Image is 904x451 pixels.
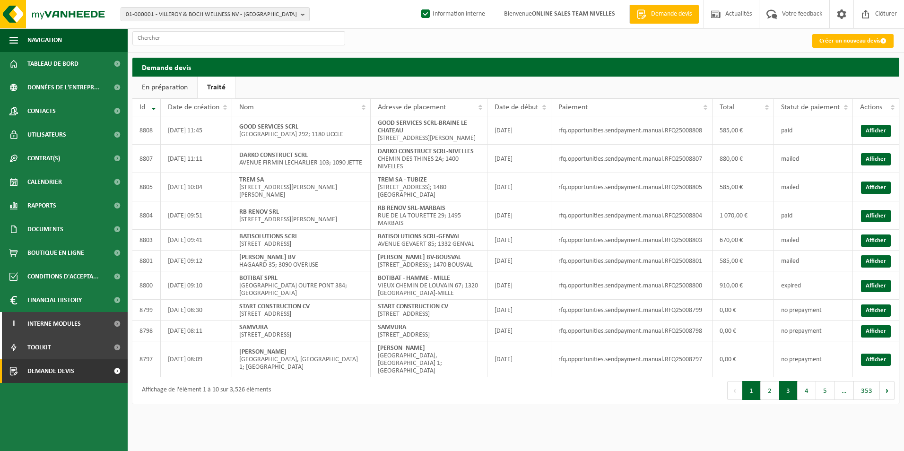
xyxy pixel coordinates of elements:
[713,251,774,271] td: 585,00 €
[27,265,99,288] span: Conditions d'accepta...
[551,271,713,300] td: rfq.opportunities.sendpayment.manual.RFQ25008800
[551,201,713,230] td: rfq.opportunities.sendpayment.manual.RFQ25008804
[161,321,232,341] td: [DATE] 08:11
[487,230,551,251] td: [DATE]
[742,381,761,400] button: 1
[861,280,891,292] a: Afficher
[378,104,446,111] span: Adresse de placement
[551,321,713,341] td: rfq.opportunities.sendpayment.manual.RFQ25008798
[781,156,799,163] span: mailed
[239,303,310,310] strong: START CONSTRUCTION CV
[27,147,60,170] span: Contrat(s)
[161,341,232,377] td: [DATE] 08:09
[487,145,551,173] td: [DATE]
[371,116,487,145] td: [STREET_ADDRESS][PERSON_NAME]
[861,182,891,194] a: Afficher
[487,251,551,271] td: [DATE]
[551,251,713,271] td: rfq.opportunities.sendpayment.manual.RFQ25008801
[121,7,310,21] button: 01-000001 - VILLEROY & BOCH WELLNESS NV - [GEOGRAPHIC_DATA]
[798,381,816,400] button: 4
[132,341,161,377] td: 8797
[713,116,774,145] td: 585,00 €
[27,359,74,383] span: Demande devis
[487,321,551,341] td: [DATE]
[551,116,713,145] td: rfq.opportunities.sendpayment.manual.RFQ25008808
[649,9,694,19] span: Demande devis
[239,176,264,183] strong: TREM SA
[139,104,145,111] span: Id
[495,104,538,111] span: Date de début
[132,173,161,201] td: 8805
[713,321,774,341] td: 0,00 €
[232,145,371,173] td: AVENUE FIRMIN LECHARLIER 103; 1090 JETTE
[27,312,81,336] span: Interne modules
[371,321,487,341] td: [STREET_ADDRESS]
[132,271,161,300] td: 8800
[9,312,18,336] span: I
[232,321,371,341] td: [STREET_ADDRESS]
[378,120,467,134] strong: GOOD SERVICES SCRL-BRAINE LE CHATEAU
[781,307,822,314] span: no prepayment
[232,341,371,377] td: [GEOGRAPHIC_DATA], [GEOGRAPHIC_DATA] 1; [GEOGRAPHIC_DATA]
[371,201,487,230] td: RUE DE LA TOURETTE 29; 1495 MARBAIS
[781,184,799,191] span: mailed
[239,275,278,282] strong: BOTIBAT SPRL
[161,251,232,271] td: [DATE] 09:12
[781,127,792,134] span: paid
[861,354,891,366] a: Afficher
[232,251,371,271] td: HAGAARD 35; 3090 OVERIJSE
[371,271,487,300] td: VIEUX CHEMIN DE LOUVAIN 67; 1320 [GEOGRAPHIC_DATA]-MILLE
[27,288,82,312] span: Financial History
[720,104,735,111] span: Total
[861,210,891,222] a: Afficher
[27,336,51,359] span: Toolkit
[371,145,487,173] td: CHEMIN DES THINES 2A; 1400 NIVELLES
[880,381,895,400] button: Next
[861,234,891,247] a: Afficher
[239,254,296,261] strong: [PERSON_NAME] BV
[132,300,161,321] td: 8799
[860,104,882,111] span: Actions
[137,382,271,399] div: Affichage de l'élément 1 à 10 sur 3,526 éléments
[378,205,445,212] strong: RB RENOV SRL-MARBAIS
[378,275,450,282] strong: BOTIBAT - HAMME - MILLE
[713,201,774,230] td: 1 070,00 €
[781,237,799,244] span: mailed
[371,230,487,251] td: AVENUE GEVAERT 85; 1332 GENVAL
[781,104,840,111] span: Statut de paiement
[132,116,161,145] td: 8808
[371,173,487,201] td: [STREET_ADDRESS]; 1480 [GEOGRAPHIC_DATA]
[727,381,742,400] button: Previous
[378,303,448,310] strong: START CONSTRUCTION CV
[132,58,899,76] h2: Demande devis
[378,176,427,183] strong: TREM SA - TUBIZE
[132,321,161,341] td: 8798
[239,348,287,356] strong: [PERSON_NAME]
[239,123,298,130] strong: GOOD SERVICES SCRL
[713,271,774,300] td: 910,00 €
[487,341,551,377] td: [DATE]
[487,116,551,145] td: [DATE]
[161,201,232,230] td: [DATE] 09:51
[834,381,854,400] span: …
[487,173,551,201] td: [DATE]
[239,104,254,111] span: Nom
[27,170,62,194] span: Calendrier
[27,52,78,76] span: Tableau de bord
[551,173,713,201] td: rfq.opportunities.sendpayment.manual.RFQ25008805
[816,381,834,400] button: 5
[232,173,371,201] td: [STREET_ADDRESS][PERSON_NAME][PERSON_NAME]
[132,201,161,230] td: 8804
[132,31,345,45] input: Chercher
[232,116,371,145] td: [GEOGRAPHIC_DATA] 292; 1180 UCCLE
[713,341,774,377] td: 0,00 €
[132,77,197,98] a: En préparation
[779,381,798,400] button: 3
[532,10,615,17] strong: ONLINE SALES TEAM NIVELLES
[132,145,161,173] td: 8807
[713,300,774,321] td: 0,00 €
[378,254,461,261] strong: [PERSON_NAME] BV-BOUSVAL
[781,258,799,265] span: mailed
[713,230,774,251] td: 670,00 €
[168,104,219,111] span: Date de création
